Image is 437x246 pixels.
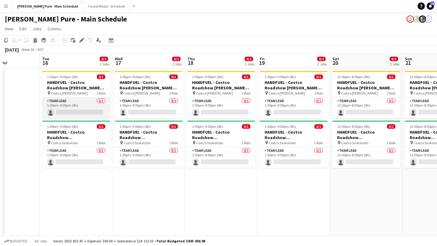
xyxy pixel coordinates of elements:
app-user-avatar: Ashleigh Rains [413,15,420,23]
span: 1:00pm-9:00pm (8h) [265,124,296,129]
app-card-role: Team Lead0/11:00pm-9:00pm (8h) [115,98,183,118]
app-job-card: 1:00pm-9:00pm (8h)0/1HANDFUEL - Costco Roadshow [PERSON_NAME], [GEOGRAPHIC_DATA] Costco [PERSON_N... [260,71,328,118]
span: 0/1 [242,75,250,79]
span: 1 Role [242,141,250,145]
span: Sat [332,56,339,62]
span: Thu [187,56,195,62]
app-card-role: Team Lead0/11:00pm-9:00pm (8h) [260,147,328,168]
app-job-card: 1:00pm-9:00pm (8h)0/1HANDFUEL - Costco Roadshow [GEOGRAPHIC_DATA], [GEOGRAPHIC_DATA] Costco Saska... [260,121,328,168]
span: 1:00pm-9:00pm (8h) [120,124,151,129]
div: 2 Jobs [245,62,254,66]
h3: HANDFUEL - Costco Roadshow [GEOGRAPHIC_DATA], [GEOGRAPHIC_DATA] [187,129,255,140]
app-job-card: 1:00pm-9:00pm (8h)0/1HANDFUEL - Costco Roadshow [PERSON_NAME], [GEOGRAPHIC_DATA] Costco [PERSON_N... [115,71,183,118]
app-job-card: 12:00pm-8:00pm (8h)0/1HANDFUEL - Costco Roadshow [PERSON_NAME], [GEOGRAPHIC_DATA] Costco [PERSON_... [332,71,400,118]
span: 1 Role [169,141,178,145]
app-card-role: Team Lead0/11:00pm-9:00pm (8h) [187,98,255,118]
a: 70 [427,2,434,10]
app-card-role: Team Lead0/11:00pm-9:00pm (8h) [42,98,110,118]
span: 0/1 [169,75,178,79]
span: 17 [114,59,123,66]
span: 0/1 [314,124,323,129]
span: Budgeted [10,239,27,243]
span: Total Budgeted $835 036.98 [157,239,205,243]
span: Week 38 [20,47,35,52]
span: 70 [430,2,435,5]
span: Costco Saskatoon [51,141,78,145]
span: 1:00pm-9:00pm (8h) [265,75,296,79]
span: 12:00pm-8:00pm (8h) [337,124,370,129]
span: Costco Saskatoon [269,141,296,145]
app-card-role: Team Lead0/11:00pm-9:00pm (8h) [187,147,255,168]
h3: HANDFUEL - Costco Roadshow [GEOGRAPHIC_DATA], [GEOGRAPHIC_DATA] [115,129,183,140]
span: 0/1 [242,124,250,129]
span: All jobs [33,239,48,243]
span: Costco [PERSON_NAME] [269,91,305,95]
span: 21 [404,59,412,66]
span: 1:00pm-9:00pm (8h) [192,124,223,129]
span: 1 Role [97,91,105,95]
a: Edit [17,25,29,33]
a: Jobs [30,25,44,33]
span: 1 Role [387,91,395,95]
app-user-avatar: Ashleigh Rains [419,15,426,23]
div: 2 Jobs [100,62,109,66]
app-job-card: 1:00pm-9:00pm (8h)0/1HANDFUEL - Costco Roadshow [GEOGRAPHIC_DATA], [GEOGRAPHIC_DATA] Costco Saska... [42,121,110,168]
app-card-role: Team Lead0/11:00pm-9:00pm (8h) [260,98,328,118]
span: 0/2 [317,57,326,61]
span: 1 Role [242,91,250,95]
span: Costco [PERSON_NAME] [341,91,378,95]
span: 0/1 [97,75,105,79]
span: 0/1 [314,75,323,79]
h3: HANDFUEL - Costco Roadshow [PERSON_NAME], [GEOGRAPHIC_DATA] [115,80,183,91]
span: Wed [115,56,123,62]
span: 20 [331,59,339,66]
button: Budgeted [3,238,28,244]
span: 1 Role [314,141,323,145]
app-card-role: Team Lead0/112:00pm-8:00pm (8h) [332,98,400,118]
span: Fri [260,56,265,62]
span: 1 Role [387,141,395,145]
h3: HANDFUEL - Costco Roadshow [PERSON_NAME], [GEOGRAPHIC_DATA] [187,80,255,91]
span: 1 Role [97,141,105,145]
app-job-card: 12:00pm-8:00pm (8h)0/1HANDFUEL - Costco Roadshow [GEOGRAPHIC_DATA], [GEOGRAPHIC_DATA] Costco Sask... [332,121,400,168]
span: 0/2 [245,57,253,61]
span: 1:00pm-9:00pm (8h) [120,75,151,79]
span: Costco [PERSON_NAME] [196,91,233,95]
span: 0/1 [387,124,395,129]
div: 2 Jobs [172,62,182,66]
app-card-role: Team Lead0/112:00pm-8:00pm (8h) [332,147,400,168]
app-card-role: Team Lead0/11:00pm-9:00pm (8h) [115,147,183,168]
span: 0/2 [172,57,181,61]
app-job-card: 1:00pm-9:00pm (8h)0/1HANDFUEL - Costco Roadshow [PERSON_NAME], [GEOGRAPHIC_DATA] Costco [PERSON_N... [187,71,255,118]
span: 16 [41,59,49,66]
span: Costco [PERSON_NAME] [124,91,160,95]
app-job-card: 1:00pm-9:00pm (8h)0/1HANDFUEL - Costco Roadshow [GEOGRAPHIC_DATA], [GEOGRAPHIC_DATA] Costco Saska... [115,121,183,168]
h3: HANDFUEL - Costco Roadshow [GEOGRAPHIC_DATA], [GEOGRAPHIC_DATA] [332,129,400,140]
app-job-card: 1:00pm-9:00pm (8h)0/1HANDFUEL - Costco Roadshow [PERSON_NAME], [GEOGRAPHIC_DATA] Costco [PERSON_N... [42,71,110,118]
span: 12:00pm-8:00pm (8h) [337,75,370,79]
app-user-avatar: Leticia Fayzano [407,15,414,23]
span: Comms [48,26,61,32]
button: [PERSON_NAME] Pure - Main Schedule [12,0,83,12]
a: View [2,25,16,33]
span: Costco Saskatoon [196,141,223,145]
span: Costco Saskatoon [341,141,368,145]
span: Costco Saskatoon [124,141,151,145]
span: 18 [186,59,195,66]
h3: HANDFUEL - Costco Roadshow [PERSON_NAME], [GEOGRAPHIC_DATA] [42,80,110,91]
button: Factor Meals - Schedule [83,0,130,12]
a: Comms [45,25,64,33]
span: 1:00pm-9:00pm (8h) [47,124,78,129]
span: Jobs [32,26,42,32]
span: 1:00pm-9:00pm (8h) [192,75,223,79]
span: Edit [19,26,26,32]
div: EDT [38,47,44,52]
span: 0/2 [390,57,398,61]
div: 2 Jobs [317,62,327,66]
